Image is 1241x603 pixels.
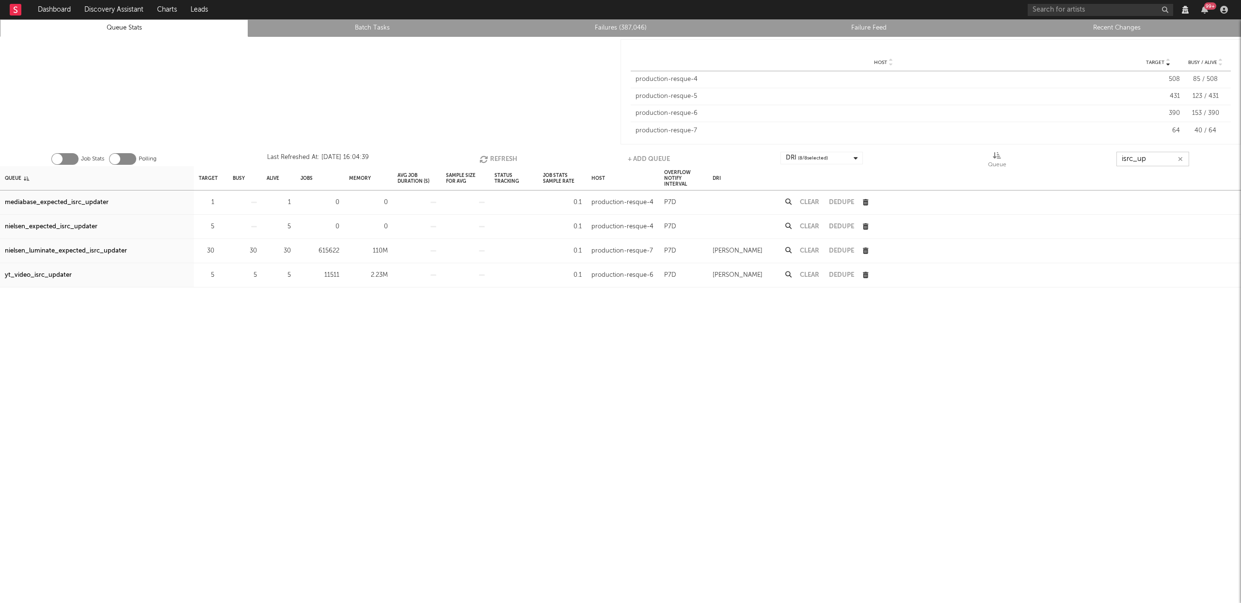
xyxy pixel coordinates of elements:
a: Failure Feed [750,22,987,34]
div: 85 / 508 [1185,75,1226,84]
div: 0.1 [543,197,582,208]
div: [PERSON_NAME] [713,270,763,281]
div: production-resque-7 [591,245,653,257]
div: Avg Job Duration (s) [398,168,436,189]
div: production-resque-5 [636,92,1131,101]
div: DRI [786,152,828,164]
div: Target [199,168,218,189]
div: Alive [267,168,279,189]
div: 0.1 [543,221,582,233]
a: nielsen_luminate_expected_isrc_updater [5,245,127,257]
div: Jobs [301,168,313,189]
input: Search... [1116,152,1189,166]
a: Recent Changes [998,22,1236,34]
span: Target [1146,60,1164,65]
div: Job Stats Sample Rate [543,168,582,189]
div: DRI [713,168,721,189]
a: yt_video_isrc_updater [5,270,72,281]
div: Queue [988,152,1006,170]
label: Job Stats [81,153,104,165]
div: Status Tracking [494,168,533,189]
div: Busy [233,168,245,189]
button: Clear [800,223,819,230]
a: nielsen_expected_isrc_updater [5,221,97,233]
div: 5 [267,270,291,281]
button: Clear [800,272,819,278]
div: 40 / 64 [1185,126,1226,136]
div: 1 [199,197,214,208]
a: Queue Stats [5,22,243,34]
button: + Add Queue [628,152,670,166]
div: Queue [988,159,1006,171]
button: Dedupe [829,199,854,206]
div: 615622 [301,245,339,257]
div: Queue [5,168,29,189]
div: P7D [664,270,676,281]
div: 5 [233,270,257,281]
span: ( 8 / 8 selected) [798,152,828,164]
div: production-resque-4 [591,221,653,233]
div: P7D [664,197,676,208]
input: Search for artists [1028,4,1173,16]
div: Sample Size For Avg [446,168,485,189]
div: 11511 [301,270,339,281]
div: production-resque-6 [636,109,1131,118]
div: 5 [199,270,214,281]
div: 508 [1136,75,1180,84]
div: 110M [349,245,388,257]
div: Last Refreshed At: [DATE] 16:04:39 [267,152,369,166]
button: Clear [800,199,819,206]
div: 123 / 431 [1185,92,1226,101]
div: Overflow Notify Interval [664,168,703,189]
div: 0 [349,221,388,233]
div: production-resque-6 [591,270,653,281]
div: 99 + [1204,2,1216,10]
span: Host [874,60,887,65]
div: 30 [199,245,214,257]
div: 0.1 [543,245,582,257]
div: 153 / 390 [1185,109,1226,118]
div: [PERSON_NAME] [713,245,763,257]
a: Batch Tasks [254,22,491,34]
button: Dedupe [829,272,854,278]
div: 30 [233,245,257,257]
div: P7D [664,245,676,257]
button: Clear [800,248,819,254]
div: 2.23M [349,270,388,281]
div: 390 [1136,109,1180,118]
button: 99+ [1201,6,1208,14]
div: 5 [199,221,214,233]
button: Dedupe [829,223,854,230]
div: production-resque-4 [636,75,1131,84]
div: 64 [1136,126,1180,136]
a: Failures (387,046) [502,22,739,34]
div: 431 [1136,92,1180,101]
div: 0.1 [543,270,582,281]
div: production-resque-7 [636,126,1131,136]
div: 0 [301,197,339,208]
div: 1 [267,197,291,208]
div: 5 [267,221,291,233]
div: 0 [349,197,388,208]
a: mediabase_expected_isrc_updater [5,197,109,208]
div: Host [591,168,605,189]
div: production-resque-4 [591,197,653,208]
span: Busy / Alive [1188,60,1217,65]
label: Polling [139,153,157,165]
div: 0 [301,221,339,233]
button: Dedupe [829,248,854,254]
button: Refresh [479,152,517,166]
div: 30 [267,245,291,257]
div: Memory [349,168,371,189]
div: P7D [664,221,676,233]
